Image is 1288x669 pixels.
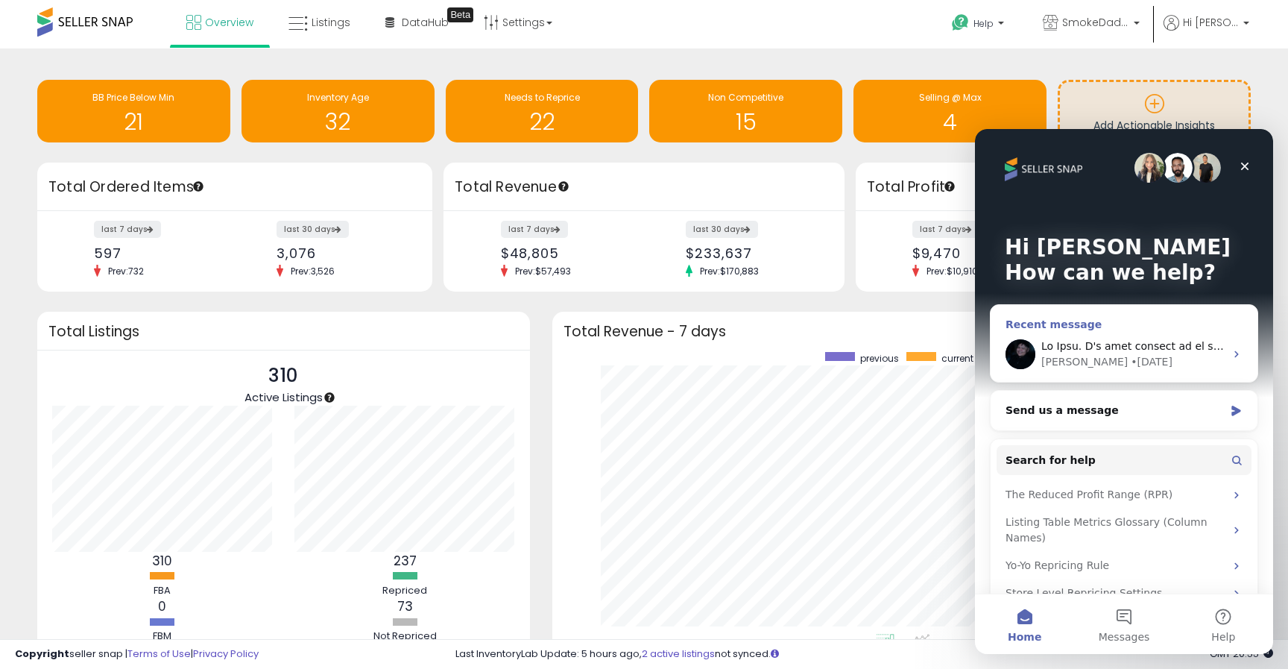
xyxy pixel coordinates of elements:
[37,80,230,142] a: BB Price Below Min 21
[912,245,1042,261] div: $9,470
[307,91,369,104] span: Inventory Age
[943,180,956,193] div: Tooltip anchor
[360,584,449,598] div: Repriced
[394,552,417,570] b: 237
[455,647,1273,662] div: Last InventoryLab Update: 5 hours ago, not synced.
[1062,15,1129,30] span: SmokeDaddy LLC
[642,647,715,661] a: 2 active listings
[692,265,766,277] span: Prev: $170,883
[158,597,166,615] b: 0
[951,13,970,32] i: Get Help
[861,110,1039,134] h1: 4
[15,647,69,661] strong: Copyright
[94,221,161,238] label: last 7 days
[1164,15,1249,48] a: Hi [PERSON_NAME]
[1183,15,1239,30] span: Hi [PERSON_NAME]
[557,180,570,193] div: Tooltip anchor
[1060,82,1248,139] a: Add Actionable Insights
[94,245,224,261] div: 597
[45,110,223,134] h1: 21
[193,647,259,661] a: Privacy Policy
[244,389,323,405] span: Active Listings
[563,326,1240,337] h3: Total Revenue - 7 days
[649,80,842,142] a: Non Competitive 15
[455,177,833,198] h3: Total Revenue
[453,110,631,134] h1: 22
[508,265,578,277] span: Prev: $57,493
[867,177,1240,198] h3: Total Profit
[244,362,323,390] p: 310
[501,245,633,261] div: $48,805
[283,265,342,277] span: Prev: 3,526
[192,180,205,193] div: Tooltip anchor
[127,647,191,661] a: Terms of Use
[15,647,259,662] div: seller snap | |
[249,110,427,134] h1: 32
[973,17,994,30] span: Help
[708,91,783,104] span: Non Competitive
[447,7,473,22] div: Tooltip anchor
[312,15,350,30] span: Listings
[686,221,758,238] label: last 30 days
[402,15,449,30] span: DataHub
[323,391,336,404] div: Tooltip anchor
[860,352,899,365] span: previous
[940,2,1019,48] a: Help
[277,221,349,238] label: last 30 days
[360,629,449,644] div: Not Repriced
[919,265,985,277] span: Prev: $10,910
[505,91,580,104] span: Needs to Reprice
[941,352,973,365] span: current
[152,552,172,570] b: 310
[48,177,421,198] h3: Total Ordered Items
[771,649,779,659] i: Click here to read more about un-synced listings.
[101,265,151,277] span: Prev: 732
[118,629,207,644] div: FBM
[205,15,253,30] span: Overview
[446,80,639,142] a: Needs to Reprice 22
[241,80,435,142] a: Inventory Age 32
[118,584,207,598] div: FBA
[501,221,568,238] label: last 7 days
[975,129,1273,654] iframe: Intercom live chat
[277,245,406,261] div: 3,076
[1093,118,1215,133] span: Add Actionable Insights
[92,91,174,104] span: BB Price Below Min
[853,80,1046,142] a: Selling @ Max 4
[686,245,818,261] div: $233,637
[657,110,835,134] h1: 15
[397,597,413,615] b: 73
[919,91,982,104] span: Selling @ Max
[912,221,979,238] label: last 7 days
